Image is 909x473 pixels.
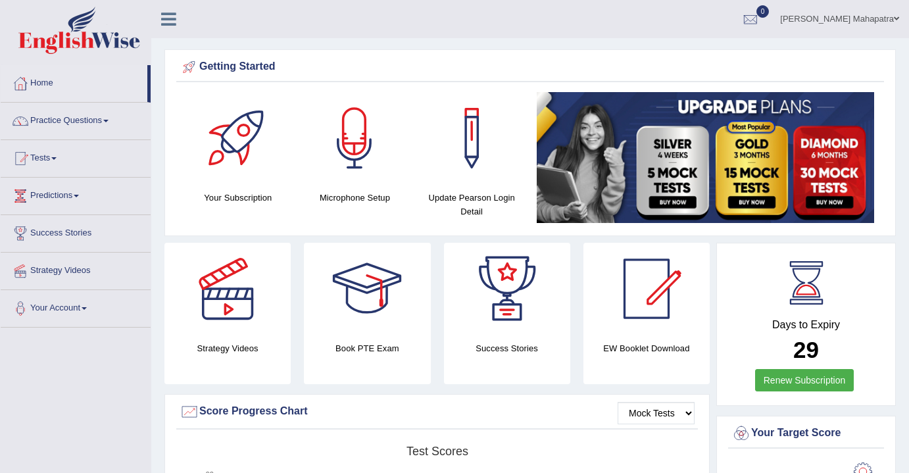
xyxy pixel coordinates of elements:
[303,191,407,205] h4: Microphone Setup
[1,103,151,136] a: Practice Questions
[444,341,570,355] h4: Success Stories
[583,341,710,355] h4: EW Booklet Download
[756,5,770,18] span: 0
[1,140,151,173] a: Tests
[731,319,881,331] h4: Days to Expiry
[420,191,524,218] h4: Update Pearson Login Detail
[180,402,695,422] div: Score Progress Chart
[1,215,151,248] a: Success Stories
[406,445,468,458] tspan: Test scores
[755,369,854,391] a: Renew Subscription
[186,191,290,205] h4: Your Subscription
[1,253,151,286] a: Strategy Videos
[1,178,151,211] a: Predictions
[1,65,147,98] a: Home
[793,337,819,362] b: 29
[537,92,874,223] img: small5.jpg
[164,341,291,355] h4: Strategy Videos
[1,290,151,323] a: Your Account
[180,57,881,77] div: Getting Started
[731,424,881,443] div: Your Target Score
[304,341,430,355] h4: Book PTE Exam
